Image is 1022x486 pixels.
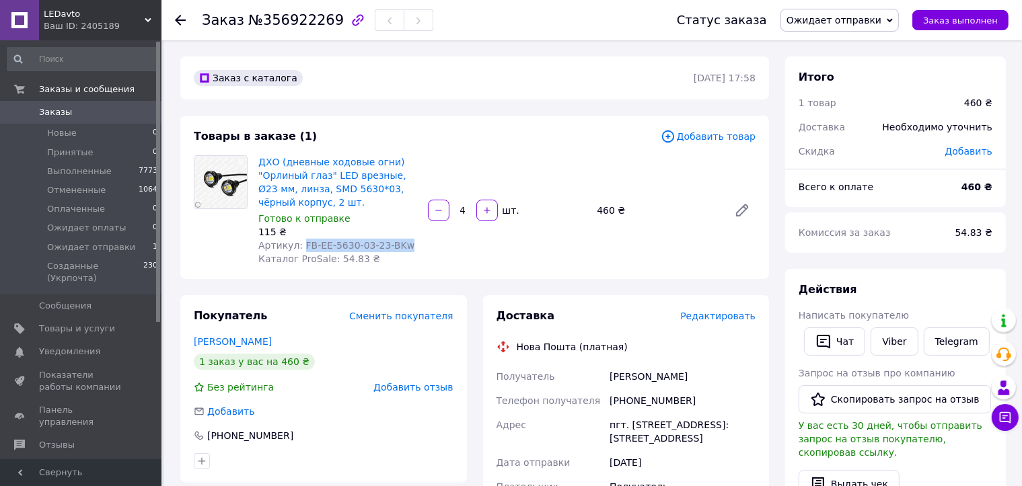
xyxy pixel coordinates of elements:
[153,241,157,253] span: 1
[39,300,92,312] span: Сообщения
[258,213,351,224] span: Готово к отправке
[607,389,758,413] div: [PHONE_NUMBER]
[194,70,303,86] div: Заказ с каталога
[924,327,990,356] a: Telegram
[661,129,756,144] span: Добавить товар
[964,96,992,110] div: 460 ₴
[7,47,159,71] input: Поиск
[258,253,380,264] span: Каталог ProSale: 54.83 ₴
[39,346,100,358] span: Уведомления
[194,130,317,143] span: Товары в заказе (1)
[47,260,143,284] span: Созданные (Укрпочта)
[799,385,991,413] button: Скопировать запрос на отзыв
[258,240,414,251] span: Артикул: FB-EE-5630-03-23-BKw
[44,8,145,20] span: LEDavto
[47,165,112,177] span: Выполненные
[194,354,315,370] div: 1 заказ у вас на 460 ₴
[194,336,272,347] a: [PERSON_NAME]
[729,197,756,224] a: Редактировать
[139,184,157,196] span: 1064
[39,439,75,451] span: Отзывы
[799,310,909,321] span: Написать покупателю
[258,157,406,208] a: ДХО (дневные ходовые огни) "Орлиный глаз" LED врезные, Ø23 мм, линза, SMD 5630*03, чёрный корпус,...
[513,340,631,354] div: Нова Пошта (платная)
[497,309,555,322] span: Доставка
[47,241,135,253] span: Ожидает отправки
[799,283,857,296] span: Действия
[194,156,247,208] img: ДХО (дневные ходовые огни) "Орлиный глаз" LED врезные, Ø23 мм, линза, SMD 5630*03, чёрный корпус,...
[799,227,891,238] span: Комиссия за заказ
[799,122,845,132] span: Доставка
[39,369,124,393] span: Показатели работы компании
[47,222,126,234] span: Ожидает оплаты
[349,311,453,321] span: Сменить покупателя
[871,327,918,356] a: Viber
[677,13,767,27] div: Статус заказа
[153,203,157,215] span: 0
[799,181,873,192] span: Всего к оплате
[39,106,72,118] span: Заказы
[44,20,161,32] div: Ваш ID: 2405189
[373,382,453,393] span: Добавить отзыв
[961,181,992,192] b: 460 ₴
[202,12,244,28] span: Заказ
[47,184,106,196] span: Отмененные
[787,15,881,26] span: Ожидает отправки
[799,368,955,378] span: Запрос на отзыв про компанию
[804,327,865,356] button: Чат
[607,450,758,475] div: [DATE]
[799,97,836,108] span: 1 товар
[591,201,723,220] div: 460 ₴
[607,413,758,450] div: пгт. [STREET_ADDRESS]: [STREET_ADDRESS]
[799,420,982,458] span: У вас есть 30 дней, чтобы отправить запрос на отзыв покупателю, скопировав ссылку.
[153,222,157,234] span: 0
[694,73,756,83] time: [DATE] 17:58
[875,112,1000,142] div: Необходимо уточнить
[497,395,601,406] span: Телефон получателя
[39,404,124,428] span: Панель управления
[207,406,254,417] span: Добавить
[497,371,555,382] span: Получатель
[497,457,571,468] span: Дата отправки
[912,10,1009,30] button: Заказ выполнен
[992,404,1019,431] button: Чат с покупателем
[206,429,295,442] div: [PHONE_NUMBER]
[39,83,135,95] span: Заказы и сообщения
[258,225,417,239] div: 115 ₴
[175,13,186,27] div: Вернуться назад
[607,364,758,389] div: [PERSON_NAME]
[47,147,94,159] span: Принятые
[955,227,992,238] span: 54.83 ₴
[680,311,756,321] span: Редактировать
[799,146,835,157] span: Скидка
[139,165,157,177] span: 7773
[143,260,157,284] span: 230
[47,203,105,215] span: Оплаченные
[497,419,526,430] span: Адрес
[923,15,998,26] span: Заказ выполнен
[47,127,77,139] span: Новые
[39,323,115,335] span: Товары и услуги
[194,309,267,322] span: Покупатель
[799,71,834,83] span: Итого
[153,127,157,139] span: 0
[153,147,157,159] span: 0
[248,12,344,28] span: №356922269
[499,204,521,217] div: шт.
[945,146,992,157] span: Добавить
[207,382,274,393] span: Без рейтинга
